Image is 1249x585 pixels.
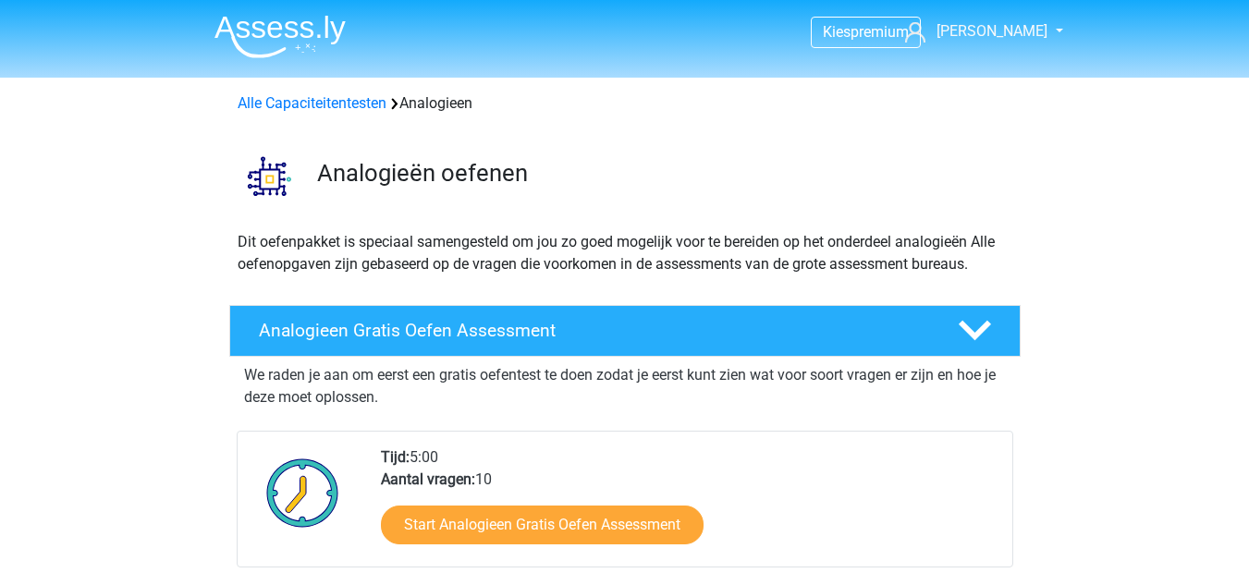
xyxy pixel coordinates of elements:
a: Start Analogieen Gratis Oefen Assessment [381,506,704,544]
a: Analogieen Gratis Oefen Assessment [222,305,1028,357]
img: Klok [256,446,349,539]
b: Tijd: [381,448,410,466]
div: 5:00 10 [367,446,1011,567]
a: [PERSON_NAME] [898,20,1049,43]
span: [PERSON_NAME] [937,22,1047,40]
span: premium [851,23,909,41]
a: Kiespremium [812,19,920,44]
span: Kies [823,23,851,41]
h4: Analogieen Gratis Oefen Assessment [259,320,928,341]
b: Aantal vragen: [381,470,475,488]
p: We raden je aan om eerst een gratis oefentest te doen zodat je eerst kunt zien wat voor soort vra... [244,364,1006,408]
h3: Analogieën oefenen [317,159,1006,188]
div: Analogieen [230,92,1020,115]
img: analogieen [230,137,309,215]
img: Assessly [214,15,346,58]
a: Alle Capaciteitentesten [238,94,386,112]
p: Dit oefenpakket is speciaal samengesteld om jou zo goed mogelijk voor te bereiden op het onderdee... [238,231,1012,275]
